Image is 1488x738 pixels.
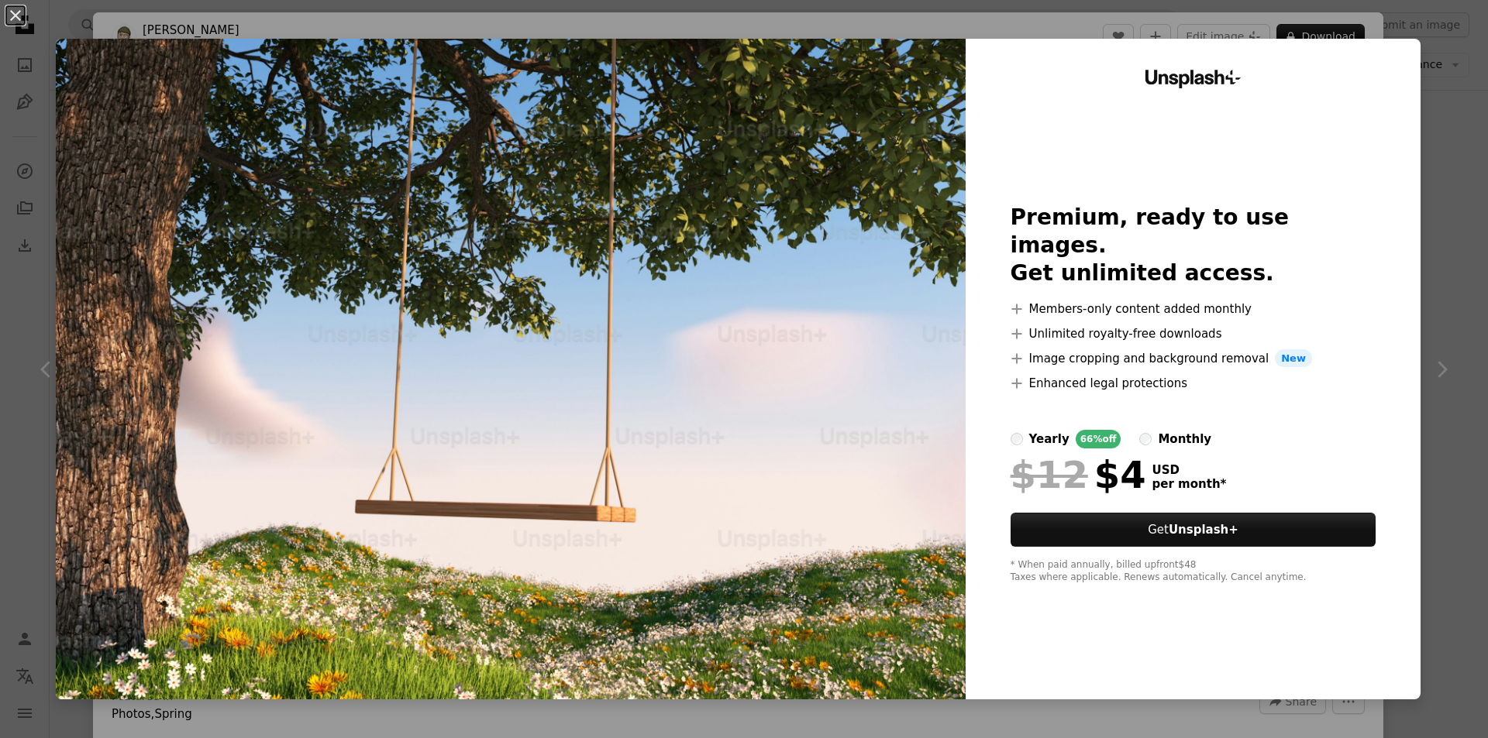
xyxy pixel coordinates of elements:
[1275,349,1312,368] span: New
[1011,455,1088,495] span: $12
[1029,430,1069,448] div: yearly
[1169,523,1238,537] strong: Unsplash+
[1011,349,1376,368] li: Image cropping and background removal
[1011,455,1146,495] div: $4
[1011,433,1023,445] input: yearly66%off
[1152,463,1227,477] span: USD
[1011,300,1376,318] li: Members-only content added monthly
[1011,513,1376,547] button: GetUnsplash+
[1152,477,1227,491] span: per month *
[1011,204,1376,287] h2: Premium, ready to use images. Get unlimited access.
[1158,430,1211,448] div: monthly
[1011,559,1376,584] div: * When paid annually, billed upfront $48 Taxes where applicable. Renews automatically. Cancel any...
[1011,374,1376,393] li: Enhanced legal protections
[1139,433,1152,445] input: monthly
[1076,430,1121,448] div: 66% off
[1011,324,1376,343] li: Unlimited royalty-free downloads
